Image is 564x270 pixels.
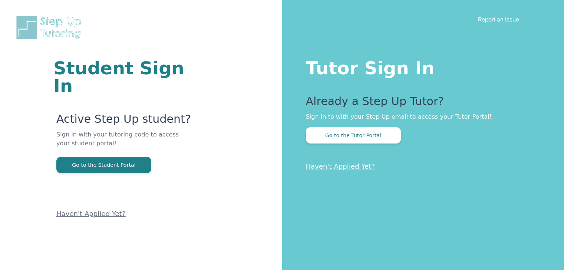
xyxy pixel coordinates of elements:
p: Sign in with your tutoring code to access your student portal! [56,130,193,157]
button: Go to the Tutor Portal [306,127,401,144]
a: Report an Issue [478,16,519,23]
img: Step Up Tutoring horizontal logo [15,15,86,40]
h1: Tutor Sign In [306,56,535,77]
h1: Student Sign In [53,59,193,95]
p: Already a Step Up Tutor? [306,95,535,112]
p: Active Step Up student? [56,112,193,130]
a: Go to the Student Portal [56,161,151,168]
a: Go to the Tutor Portal [306,132,401,139]
p: Sign in to with your Step Up email to access your Tutor Portal! [306,112,535,121]
button: Go to the Student Portal [56,157,151,173]
a: Haven't Applied Yet? [56,210,126,217]
a: Haven't Applied Yet? [306,162,375,170]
